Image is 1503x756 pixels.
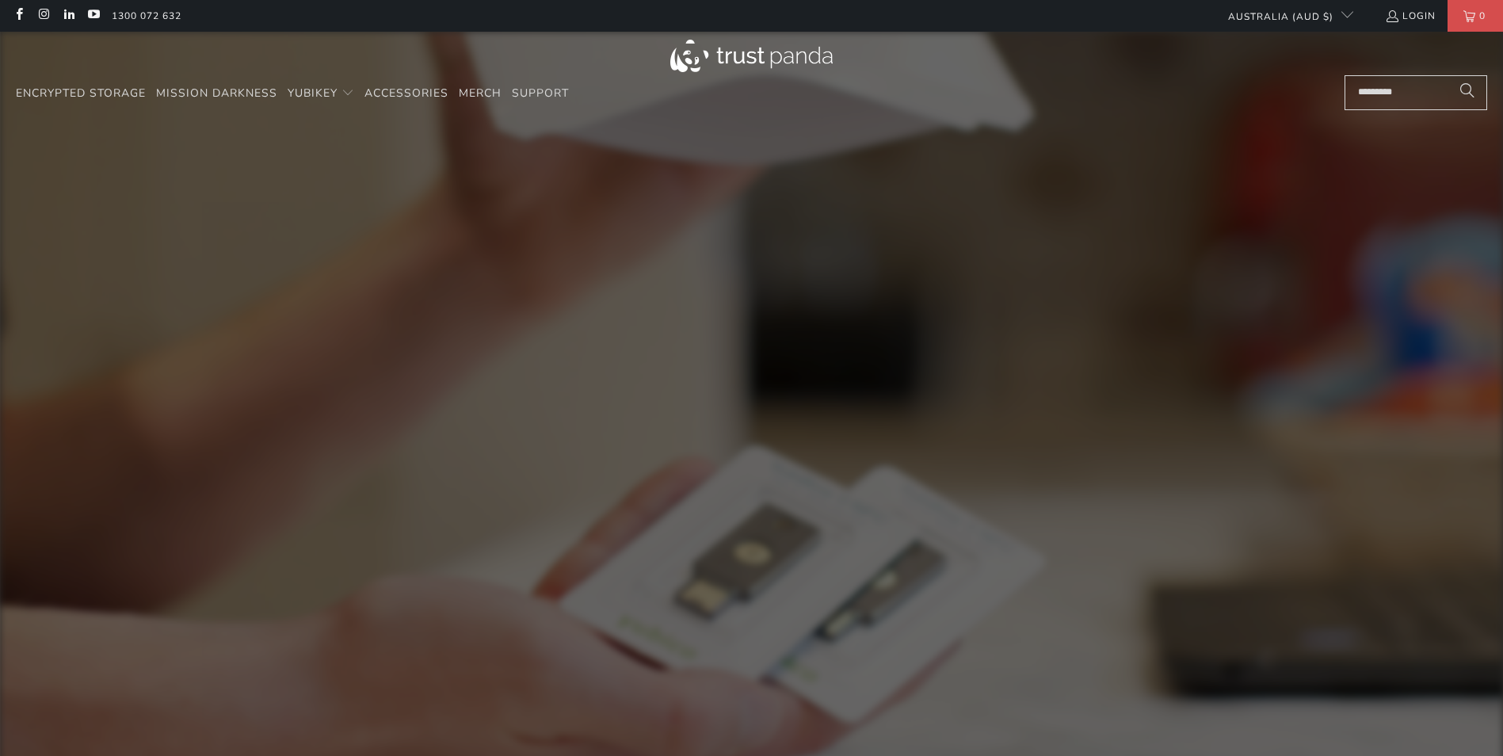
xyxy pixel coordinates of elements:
[288,86,338,101] span: YubiKey
[156,86,277,101] span: Mission Darkness
[156,75,277,113] a: Mission Darkness
[512,75,569,113] a: Support
[459,75,502,113] a: Merch
[16,75,146,113] a: Encrypted Storage
[288,75,354,113] summary: YubiKey
[1448,75,1487,110] button: Search
[86,10,100,22] a: Trust Panda Australia on YouTube
[364,86,448,101] span: Accessories
[1385,7,1436,25] a: Login
[36,10,50,22] a: Trust Panda Australia on Instagram
[670,40,833,72] img: Trust Panda Australia
[364,75,448,113] a: Accessories
[16,75,569,113] nav: Translation missing: en.navigation.header.main_nav
[62,10,75,22] a: Trust Panda Australia on LinkedIn
[459,86,502,101] span: Merch
[16,86,146,101] span: Encrypted Storage
[112,7,181,25] a: 1300 072 632
[12,10,25,22] a: Trust Panda Australia on Facebook
[1345,75,1487,110] input: Search...
[512,86,569,101] span: Support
